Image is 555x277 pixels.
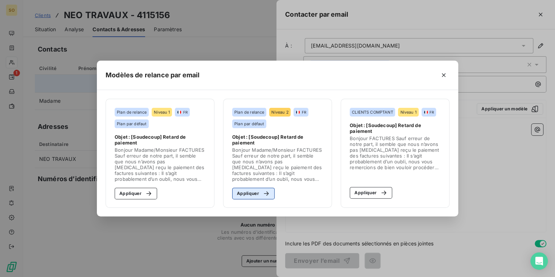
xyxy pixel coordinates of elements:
span: Niveau 1 [154,110,170,114]
button: Appliquer [115,188,157,199]
span: Objet : [Soudecoup] Retard de paiement [115,134,205,146]
span: Plan par défaut [234,122,264,126]
div: FR [296,110,306,115]
div: FR [424,110,434,115]
span: CLIENTS COMPTANT [352,110,393,114]
span: Bonjour FACTURES Sauf erreur de notre part, il semble que nous n’avons pas [MEDICAL_DATA] reçu le... [350,135,440,170]
span: Plan de relance [117,110,147,114]
span: Niveau 1 [400,110,416,114]
div: Open Intercom Messenger [530,252,548,270]
span: Objet : [Soudecoup] Retard de paiement [232,134,323,146]
div: FR [177,110,187,115]
span: Plan de relance [234,110,264,114]
span: Plan par défaut [117,122,147,126]
h5: Modèles de relance par email [106,70,200,80]
span: Bonjour Madame/Monsieur FACTURES Sauf erreur de notre part, il semble que nous n’avons pas [MEDIC... [115,147,205,182]
span: Objet : [Soudecoup] Retard de paiement [350,122,440,134]
button: Appliquer [350,187,392,199]
span: Niveau 2 [271,110,288,114]
button: Appliquer [232,188,275,199]
span: Bonjour Madame/Monsieur FACTURES Sauf erreur de notre part, il semble que nous n’avons pas [MEDIC... [232,147,323,182]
